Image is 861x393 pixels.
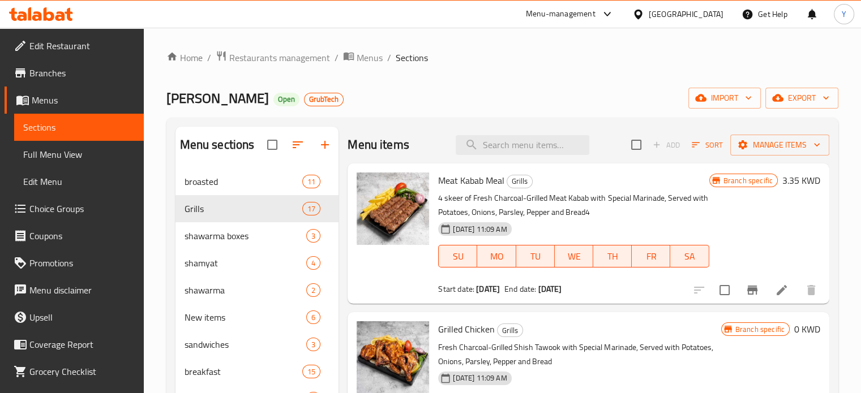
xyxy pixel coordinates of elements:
[5,331,144,358] a: Coverage Report
[307,258,320,269] span: 4
[5,249,144,277] a: Promotions
[5,304,144,331] a: Upsell
[842,8,846,20] span: Y
[307,312,320,323] span: 6
[438,321,495,338] span: Grilled Chicken
[306,283,320,297] div: items
[739,277,766,304] button: Branch-specific-item
[306,256,320,270] div: items
[23,120,135,134] span: Sections
[305,94,343,104] span: GrubTech
[180,136,255,153] h2: Menu sections
[5,277,144,304] a: Menu disclaimer
[670,245,709,267] button: SA
[32,93,135,107] span: Menus
[5,87,144,114] a: Menus
[448,373,511,383] span: [DATE] 11:09 AM
[497,323,523,337] div: Grills
[29,283,135,297] span: Menu disclaimer
[775,283,789,297] a: Edit menu item
[273,93,299,106] div: Open
[516,245,555,267] button: TU
[29,229,135,243] span: Coupons
[23,175,135,188] span: Edit Menu
[507,175,533,188] div: Grills
[624,133,648,157] span: Select section
[307,285,320,296] span: 2
[166,50,838,65] nav: breadcrumb
[649,8,723,20] div: [GEOGRAPHIC_DATA]
[166,51,203,64] a: Home
[185,338,307,351] div: sandwiches
[29,66,135,80] span: Branches
[29,310,135,324] span: Upsell
[387,51,391,64] li: /
[175,358,339,385] div: breakfast15
[335,51,339,64] li: /
[438,191,709,219] p: 4 skeer of Fresh Charcoal-Grilled Meat Kabab with Special Marinade, Served with Potatoes, Onions,...
[306,310,320,324] div: items
[29,256,135,270] span: Promotions
[5,195,144,222] a: Choice Groups
[559,248,589,265] span: WE
[14,141,144,168] a: Full Menu View
[593,245,632,267] button: TH
[713,278,736,302] span: Select to update
[730,135,829,156] button: Manage items
[175,195,339,222] div: Grills17
[175,277,339,304] div: shawarma2
[456,135,589,155] input: search
[357,172,429,245] img: Meat Kabab Meal
[438,340,721,369] p: Fresh Charcoal-Grilled Shish Tawook with Special Marinade, Served with Potatoes, Onions, Parsley,...
[443,248,473,265] span: SU
[175,331,339,358] div: sandwiches3
[5,222,144,249] a: Coupons
[284,131,311,158] span: Sort sections
[555,245,593,267] button: WE
[303,176,320,187] span: 11
[185,202,303,215] div: Grills
[507,175,532,188] span: Grills
[185,175,303,188] span: broasted
[302,365,320,378] div: items
[229,51,330,64] span: Restaurants management
[689,136,726,154] button: Sort
[476,282,500,296] b: [DATE]
[598,248,627,265] span: TH
[526,7,596,21] div: Menu-management
[782,172,820,188] h6: 3.35 KWD
[273,94,299,104] span: Open
[765,88,838,109] button: export
[175,222,339,249] div: shawarma boxes3
[448,224,511,235] span: [DATE] 11:09 AM
[185,256,307,270] span: shamyat
[688,88,761,109] button: import
[5,358,144,385] a: Grocery Checklist
[185,365,303,378] span: breakfast
[302,202,320,215] div: items
[175,168,339,195] div: broasted11
[5,59,144,87] a: Branches
[343,50,383,65] a: Menus
[675,248,704,265] span: SA
[348,136,409,153] h2: Menu items
[29,39,135,53] span: Edit Restaurant
[185,229,307,243] span: shawarma boxes
[166,85,269,111] span: [PERSON_NAME]
[185,310,307,324] div: New items
[5,32,144,59] a: Edit Restaurant
[260,133,284,157] span: Select all sections
[731,324,789,335] span: Branch specific
[307,231,320,241] span: 3
[306,229,320,243] div: items
[185,283,307,297] span: shawarma
[14,168,144,195] a: Edit Menu
[438,282,474,296] span: Start date:
[307,339,320,350] span: 3
[538,282,562,296] b: [DATE]
[719,175,777,186] span: Branch specific
[739,138,820,152] span: Manage items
